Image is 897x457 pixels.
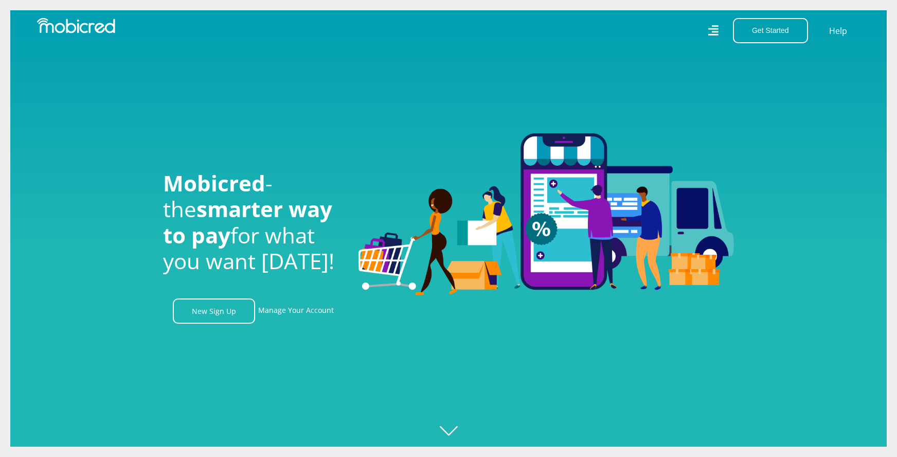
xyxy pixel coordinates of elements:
span: Mobicred [163,168,265,198]
span: smarter way to pay [163,194,332,249]
a: Help [829,24,848,38]
button: Get Started [733,18,808,43]
img: Welcome to Mobicred [358,133,734,296]
a: New Sign Up [173,298,255,324]
img: Mobicred [37,18,115,33]
a: Manage Your Account [258,298,334,324]
h1: - the for what you want [DATE]! [163,170,343,274]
